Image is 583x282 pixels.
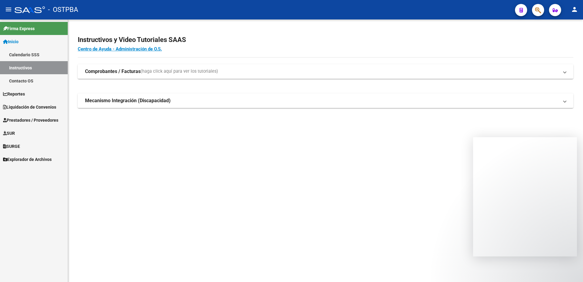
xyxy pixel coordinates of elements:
[3,143,20,150] span: SURGE
[3,38,19,45] span: Inicio
[78,64,573,79] mat-expansion-panel-header: Comprobantes / Facturas(haga click aquí para ver los tutoriales)
[48,3,78,16] span: - OSTPBA
[3,91,25,97] span: Reportes
[473,137,577,256] iframe: Intercom live chat mensaje
[3,130,15,137] span: SUR
[78,46,162,52] a: Centro de Ayuda - Administración de O.S.
[3,25,35,32] span: Firma Express
[78,93,573,108] mat-expansion-panel-header: Mecanismo Integración (Discapacidad)
[3,117,58,124] span: Prestadores / Proveedores
[141,68,218,75] span: (haga click aquí para ver los tutoriales)
[3,156,52,163] span: Explorador de Archivos
[78,34,573,46] h2: Instructivos y Video Tutoriales SAAS
[571,6,578,13] mat-icon: person
[562,261,577,276] iframe: Intercom live chat
[3,104,56,110] span: Liquidación de Convenios
[85,68,141,75] strong: Comprobantes / Facturas
[85,97,171,104] strong: Mecanismo Integración (Discapacidad)
[5,6,12,13] mat-icon: menu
